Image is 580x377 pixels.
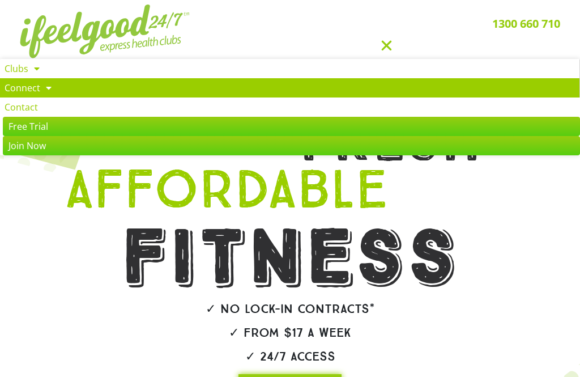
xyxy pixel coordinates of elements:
h2: ✓ From $17 a week [11,327,569,339]
div: Menu Toggle [213,35,560,57]
a: Join Now [3,136,580,155]
h2: ✓ 24/7 Access [11,350,569,363]
a: Free Trial [3,117,580,136]
h2: ✓ No lock-in contracts* [11,303,569,315]
a: 1300 660 710 [492,16,560,31]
